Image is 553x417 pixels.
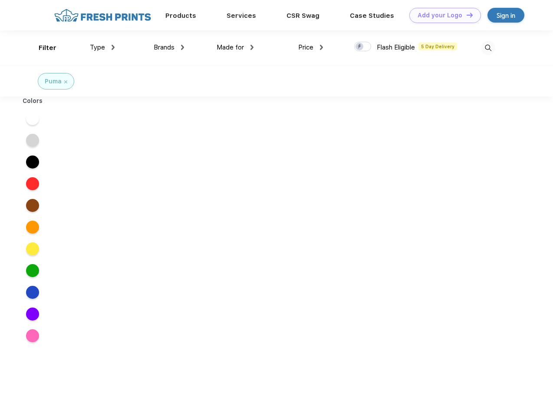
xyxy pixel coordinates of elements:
[377,43,415,51] span: Flash Eligible
[165,12,196,20] a: Products
[16,96,49,106] div: Colors
[39,43,56,53] div: Filter
[481,41,495,55] img: desktop_search.svg
[181,45,184,50] img: dropdown.png
[112,45,115,50] img: dropdown.png
[467,13,473,17] img: DT
[154,43,174,51] span: Brands
[418,12,462,19] div: Add your Logo
[320,45,323,50] img: dropdown.png
[45,77,62,86] div: Puma
[298,43,313,51] span: Price
[286,12,319,20] a: CSR Swag
[487,8,524,23] a: Sign in
[497,10,515,20] div: Sign in
[52,8,154,23] img: fo%20logo%202.webp
[227,12,256,20] a: Services
[90,43,105,51] span: Type
[217,43,244,51] span: Made for
[250,45,253,50] img: dropdown.png
[64,80,67,83] img: filter_cancel.svg
[418,43,457,50] span: 5 Day Delivery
